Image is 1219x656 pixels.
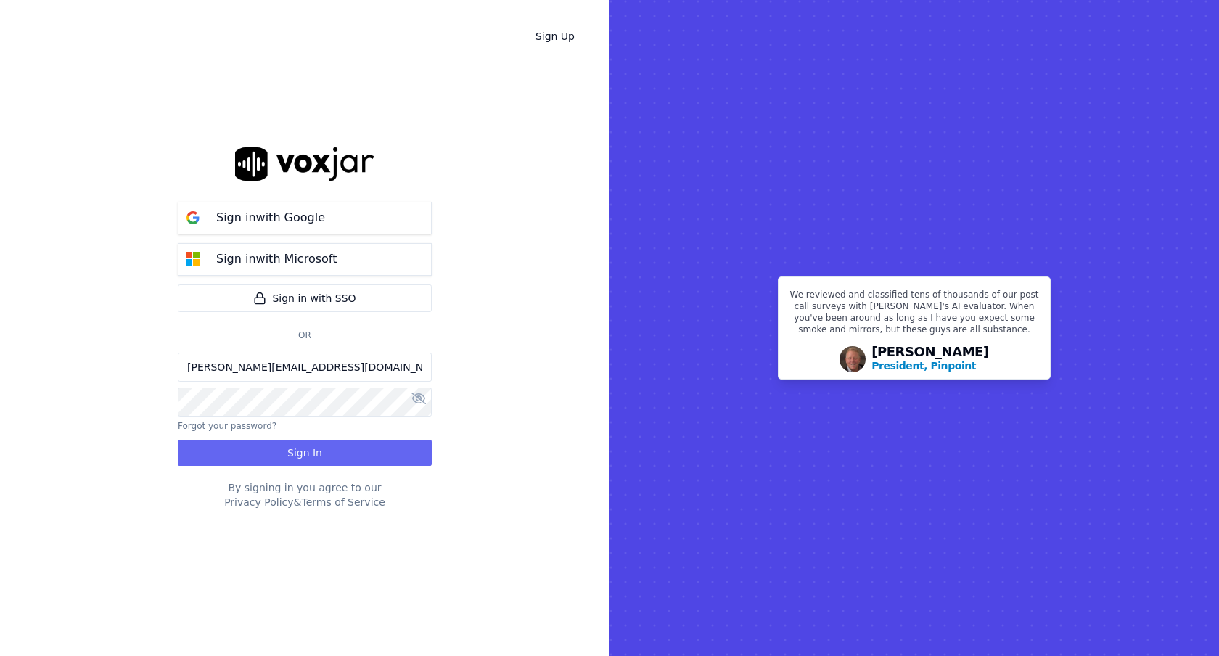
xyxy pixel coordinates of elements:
[840,346,866,372] img: Avatar
[216,250,337,268] p: Sign in with Microsoft
[178,420,276,432] button: Forgot your password?
[524,23,586,49] a: Sign Up
[178,440,432,466] button: Sign In
[178,203,208,232] img: google Sign in button
[224,495,293,509] button: Privacy Policy
[178,284,432,312] a: Sign in with SSO
[235,147,374,181] img: logo
[178,353,432,382] input: Email
[178,202,432,234] button: Sign inwith Google
[301,495,385,509] button: Terms of Service
[787,289,1041,341] p: We reviewed and classified tens of thousands of our post call surveys with [PERSON_NAME]'s AI eva...
[216,209,325,226] p: Sign in with Google
[871,358,976,373] p: President, Pinpoint
[178,243,432,276] button: Sign inwith Microsoft
[292,329,317,341] span: Or
[871,345,989,373] div: [PERSON_NAME]
[178,480,432,509] div: By signing in you agree to our &
[178,245,208,274] img: microsoft Sign in button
